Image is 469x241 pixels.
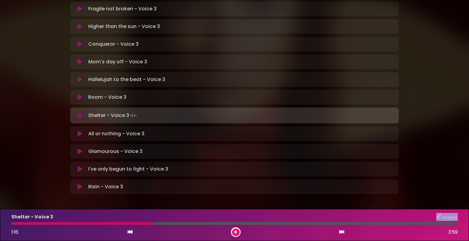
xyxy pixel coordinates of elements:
[88,183,123,190] p: Risin - Voice 3
[88,94,126,101] p: Boom - Voice 3
[88,23,160,30] p: Higher than the sun - Voice 3
[88,148,143,155] p: Glamourous - Voice 3
[88,130,144,137] p: All or nothing - Voice 3
[88,41,139,48] p: Conqueror - Voice 3
[88,111,138,120] p: Shelter - Voice 3
[11,213,53,221] p: Shelter - Voice 3
[129,111,138,120] img: waveform4.gif
[88,58,147,66] p: Mom's day off - Voice 3
[88,76,165,83] p: Hallelujah to the beat - Voice 3
[436,213,458,221] img: songbox-logo-white.png
[88,5,157,12] p: Fragile not broken - Voice 3
[88,165,168,173] p: I've only begun to fight - Voice 3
